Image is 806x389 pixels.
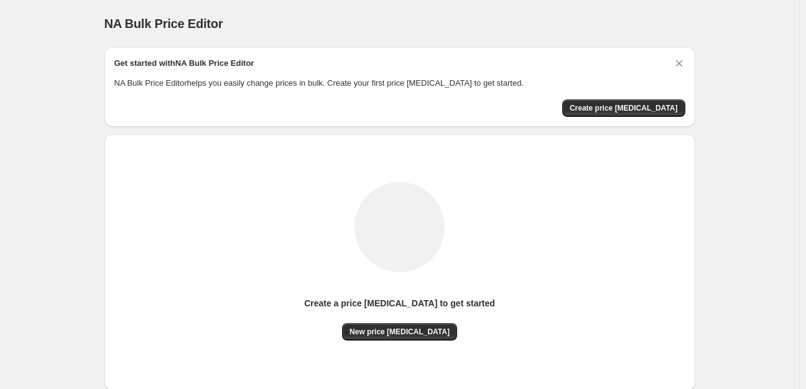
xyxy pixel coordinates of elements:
[304,297,495,309] p: Create a price [MEDICAL_DATA] to get started
[562,99,685,117] button: Create price change job
[570,103,678,113] span: Create price [MEDICAL_DATA]
[342,323,457,341] button: New price [MEDICAL_DATA]
[104,17,223,30] span: NA Bulk Price Editor
[673,57,685,70] button: Dismiss card
[350,327,450,337] span: New price [MEDICAL_DATA]
[114,57,254,70] h2: Get started with NA Bulk Price Editor
[114,77,685,89] p: NA Bulk Price Editor helps you easily change prices in bulk. Create your first price [MEDICAL_DAT...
